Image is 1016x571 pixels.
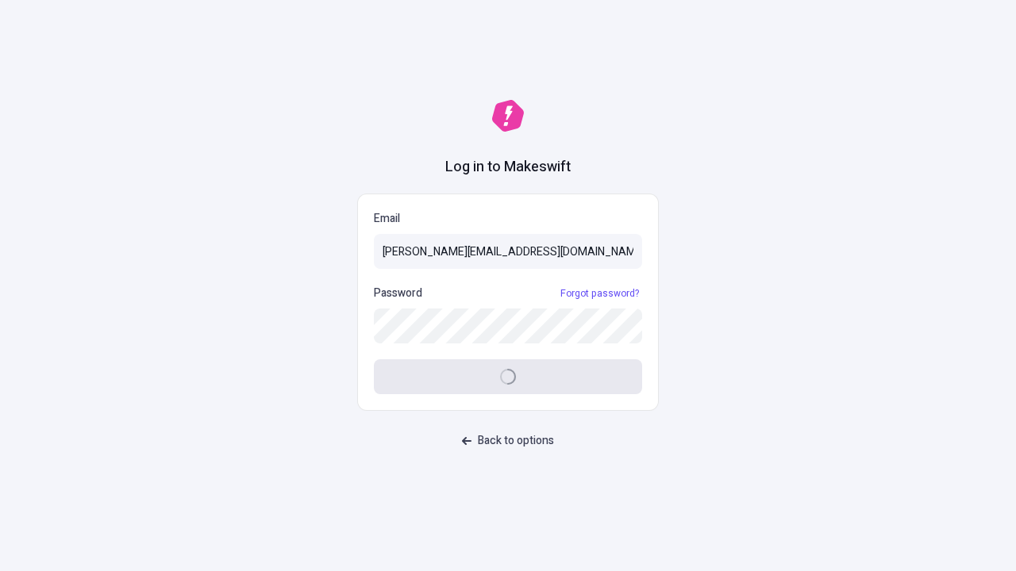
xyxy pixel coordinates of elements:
p: Email [374,210,642,228]
p: Password [374,285,422,302]
span: Back to options [478,432,554,450]
button: Back to options [452,427,564,455]
h1: Log in to Makeswift [445,157,571,178]
a: Forgot password? [557,287,642,300]
input: Email [374,234,642,269]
